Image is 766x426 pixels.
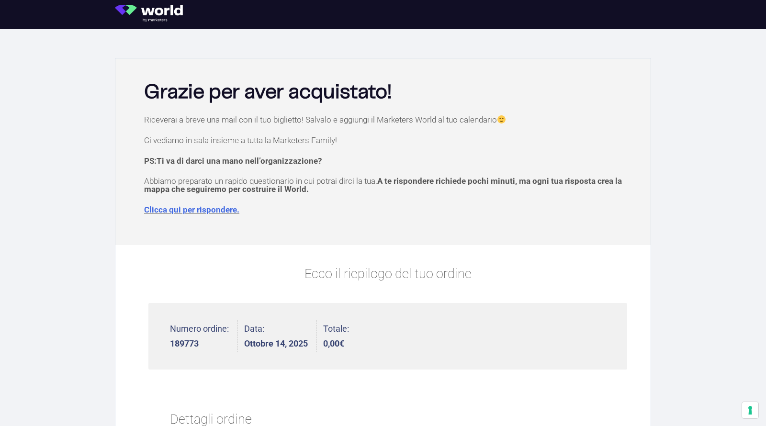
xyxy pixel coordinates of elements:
p: Ecco il riepilogo del tuo ordine [148,264,627,284]
b: Grazie per aver acquistato! [144,83,392,102]
li: Data: [244,320,317,352]
li: Totale: [323,320,349,352]
li: Numero ordine: [170,320,238,352]
img: 🙂 [497,115,506,123]
p: Abbiamo preparato un rapido questionario in cui potrai dirci la tua. [144,177,631,193]
p: Riceverai a breve una mail con il tuo biglietto! Salvalo e aggiungi il Marketers World al tuo cal... [144,115,631,124]
span: Ti va di darci una mano nell’organizzazione? [157,156,322,166]
strong: PS: [144,156,322,166]
bdi: 0,00 [323,338,344,348]
a: Clicca qui per rispondere. [144,205,239,214]
button: Le tue preferenze relative al consenso per le tecnologie di tracciamento [742,402,758,418]
strong: 189773 [170,339,229,348]
p: Ci vediamo in sala insieme a tutta la Marketers Family! [144,136,631,145]
span: € [339,338,344,348]
strong: Ottobre 14, 2025 [244,339,308,348]
span: A te rispondere richiede pochi minuti, ma ogni tua risposta crea la mappa che seguiremo per costr... [144,176,622,194]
